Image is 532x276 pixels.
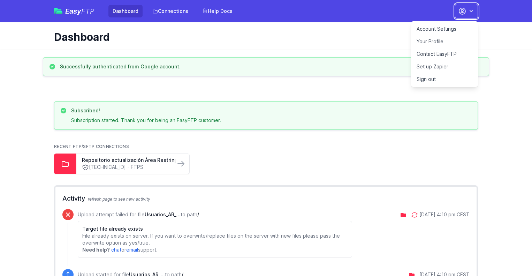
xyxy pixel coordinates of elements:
h1: Dashboard [54,31,472,43]
a: Contact EasyFTP [411,48,478,60]
a: Dashboard [108,5,143,17]
a: Repositorio actualización Área Restringida [82,157,170,164]
img: easyftp_logo.png [54,8,62,14]
a: chat [111,247,121,253]
iframe: Drift Widget Chat Controller [497,241,524,268]
a: Your Profile [411,35,478,48]
span: Usuarios_AR_fSDgcbxEG523JGHddfb_dia2_3.csv [145,211,181,217]
a: [TECHNICAL_ID] - FTPS [82,164,170,171]
p: File already exists on server. If you want to overwrite/replace files on the server with new file... [82,232,348,246]
h3: Successfully authenticated from Google account. [60,63,181,70]
h2: Activity [62,194,470,203]
a: EasyFTP [54,8,94,15]
a: Sign out [411,73,478,85]
a: Help Docs [198,5,237,17]
div: [DATE] 4:10 pm CEST [419,211,470,218]
span: Easy [65,8,94,15]
p: or support. [82,246,348,253]
span: refresh page to see new activity [88,196,150,202]
span: FTP [81,7,94,15]
a: Set up Zapier [411,60,478,73]
a: Connections [148,5,192,17]
p: Upload attempt failed for file to path [78,211,352,218]
h2: Recent FTP/SFTP Connections [54,144,478,149]
strong: Need help? [82,247,110,253]
h3: Subscribed! [71,107,221,114]
p: Subscription started. Thank you for being an EasyFTP customer. [71,117,221,124]
a: email [126,247,138,253]
span: / [197,211,199,217]
a: Account Settings [411,23,478,35]
h6: Target file already exists [82,225,348,232]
